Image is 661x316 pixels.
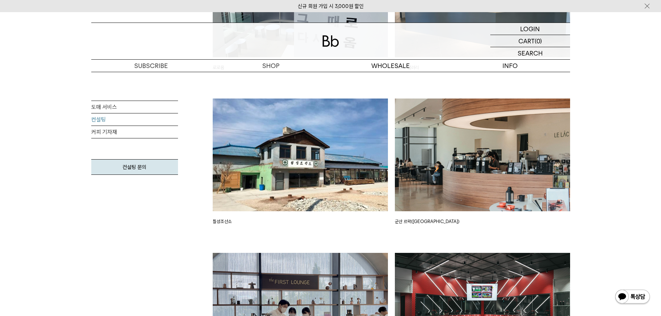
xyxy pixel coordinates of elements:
a: CART (0) [490,35,570,47]
p: SEARCH [518,47,543,59]
p: LOGIN [520,23,540,35]
a: SHOP [211,60,331,72]
img: 카카오톡 채널 1:1 채팅 버튼 [615,289,651,306]
a: LOGIN [490,23,570,35]
a: SUBSCRIBE [91,60,211,72]
a: 신규 회원 가입 시 3,000원 할인 [298,3,364,9]
p: 군산 르락([GEOGRAPHIC_DATA]) [395,218,570,225]
p: CART [518,35,535,47]
a: 커피 기자재 [91,126,178,138]
p: INFO [450,60,570,72]
p: WHOLESALE [331,60,450,72]
p: (0) [535,35,542,47]
a: 컨설팅 문의 [91,159,178,175]
img: 로고 [322,35,339,47]
p: 칠성조선소 [213,218,388,225]
a: 도매 서비스 [91,101,178,113]
a: 컨설팅 [91,113,178,126]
